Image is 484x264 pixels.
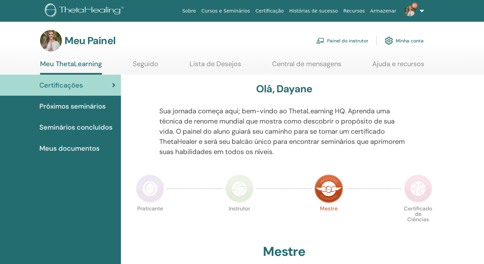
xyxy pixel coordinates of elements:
[39,81,83,90] font: Certificações
[229,205,250,212] font: Instrutor
[40,60,102,75] a: Meu ThetaLearning
[315,174,343,203] img: Mestre
[39,144,100,153] font: Meus documentos
[201,8,250,14] font: Cursos e Seminários
[137,205,163,212] font: Praticante
[320,205,338,212] font: Mestre
[370,8,396,14] font: Armazenar
[404,205,432,223] font: Certificado de Ciências
[65,34,115,47] font: Meu Painel
[343,8,365,14] font: Recursos
[405,5,415,16] img: default.jpg
[372,59,424,68] font: Ajuda e recursos
[255,8,284,14] font: Certificação
[327,38,368,44] font: Painel do instrutor
[225,174,254,203] img: Instrutor
[133,60,158,73] a: Seguido
[199,5,253,17] a: Cursos e Seminários
[404,174,432,203] img: Certificado de Ciências
[316,38,324,44] img: chalkboard-teacher.svg
[385,35,393,46] img: cog.svg
[287,5,341,17] a: Histórias de sucesso
[39,102,106,111] font: Próximos seminários
[256,82,312,95] font: Olá, Dayane
[180,5,199,17] a: Sobre
[272,59,341,68] font: Central de mensagens
[39,123,112,132] font: Seminários concluídos
[136,174,164,203] img: Praticante
[396,38,424,44] font: Minha conta
[272,60,341,73] a: Central de mensagens
[40,59,102,68] font: Meu ThetaLearning
[316,33,368,48] a: Painel do instrutor
[368,5,399,17] a: Armazenar
[412,3,417,8] span: 9+
[190,60,241,73] a: Lista de Desejos
[190,59,241,68] font: Lista de Desejos
[253,5,286,17] a: Certificação
[182,8,196,14] font: Sobre
[289,8,338,14] font: Histórias de sucesso
[45,3,126,19] img: logo.png
[372,60,424,73] a: Ajuda e recursos
[341,5,368,17] a: Recursos
[159,107,405,156] font: Sua jornada começa aqui; bem-vindo ao ThetaLearning HQ. Aprenda uma técnica de renome mundial que...
[40,30,62,52] img: default.jpg
[133,59,158,68] font: Seguido
[263,243,305,260] font: Mestre
[385,33,424,48] a: Minha conta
